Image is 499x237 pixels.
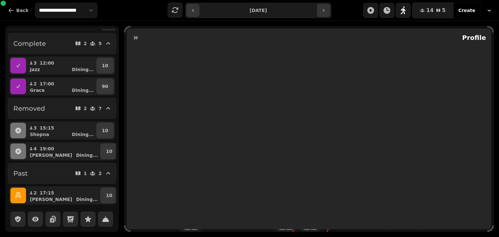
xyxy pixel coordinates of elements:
[13,39,46,48] h2: Complete
[40,81,54,87] p: 17:00
[100,188,118,203] button: 10
[30,131,49,138] p: Shopna
[96,123,114,138] button: 10
[106,192,112,199] p: 10
[459,33,486,42] h2: Profile
[84,41,87,46] p: 2
[98,41,102,46] p: 5
[412,3,453,18] button: 145
[98,171,102,176] p: 2
[13,169,28,178] h2: Past
[100,143,118,159] button: 10
[40,145,54,152] p: 19:00
[96,79,114,94] button: 90
[27,79,95,94] button: 217:00GraceDining...
[102,62,108,69] p: 10
[40,60,54,66] p: 12:00
[30,66,40,73] p: Jazz
[72,131,94,138] p: Dining ...
[33,81,37,87] p: 2
[16,8,29,13] span: Back
[442,8,446,13] span: 5
[30,87,45,94] p: Grace
[13,104,45,113] h2: Removed
[40,125,54,131] p: 15:15
[8,98,116,119] button: Removed27
[76,152,98,158] p: Dining ...
[96,58,114,73] button: 10
[27,143,99,159] button: 419:00[PERSON_NAME]Dining...
[40,190,54,196] p: 17:15
[27,123,95,138] button: 315:15ShopnaDining...
[72,66,94,73] p: Dining ...
[106,148,112,155] p: 10
[33,145,37,152] p: 4
[84,171,87,176] p: 1
[27,58,95,73] button: 312:00JazzDining...
[102,83,108,90] p: 90
[8,163,116,184] button: Past12
[30,196,72,203] p: [PERSON_NAME]
[27,188,99,203] button: 217:15[PERSON_NAME]Dining...
[33,125,37,131] p: 3
[8,33,116,54] button: Complete25
[72,87,94,94] p: Dining ...
[3,3,34,18] button: Back
[458,8,475,13] span: Create
[30,152,72,158] p: [PERSON_NAME]
[453,3,480,18] button: Create
[33,190,37,196] p: 2
[76,196,98,203] p: Dining ...
[98,106,102,111] p: 7
[84,106,87,111] p: 2
[426,8,433,13] span: 14
[33,60,37,66] p: 3
[102,127,108,134] p: 10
